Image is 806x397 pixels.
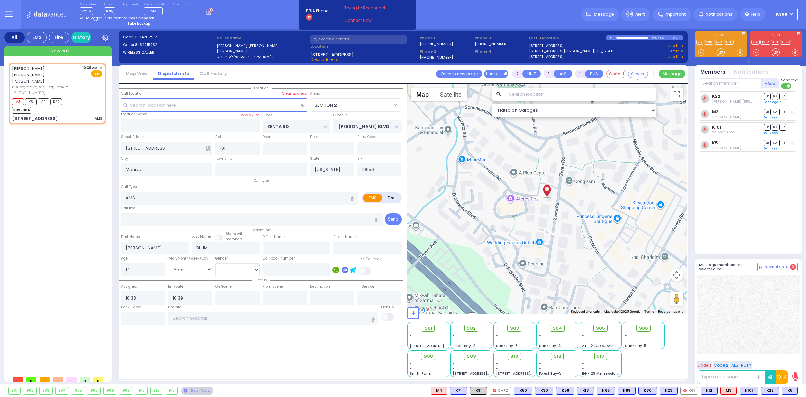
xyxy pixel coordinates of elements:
a: [PERSON_NAME] [PERSON_NAME] [12,66,45,78]
div: BLS [660,387,678,395]
label: Location Name [121,112,147,117]
div: Bay [672,35,683,40]
span: - [582,366,584,371]
span: Forest Bay-3 [539,371,562,376]
button: Code 1 [697,361,712,369]
button: UNIT [522,70,541,78]
div: 905 [72,387,85,394]
div: BLS [577,387,594,395]
label: Destination [310,284,330,289]
label: Dispatcher [80,3,96,7]
div: EMS [27,32,47,43]
span: BG - 29 Merriewold S. [582,371,620,376]
div: See map [181,387,213,395]
a: Use this [668,54,683,60]
label: Fire [382,194,401,202]
span: - [453,338,455,343]
span: Help [751,11,760,17]
span: 0 [40,377,50,382]
a: Send again [764,146,782,150]
span: Other building occupants [206,146,211,151]
div: [STREET_ADDRESS] [12,115,58,122]
div: BLS [514,387,532,395]
div: K12 [701,387,718,395]
a: Use this [668,43,683,49]
button: Internal Chat 0 [757,263,798,271]
span: - [496,333,498,338]
a: [STREET_ADDRESS] [529,54,564,60]
label: WIRELESS CALLER [123,50,215,55]
span: Phone 2 [420,49,472,54]
a: Call History [194,70,232,77]
div: 902 [24,387,37,394]
span: 905 [596,325,605,332]
span: - [539,333,541,338]
div: 0:00 [652,34,658,42]
span: SO [772,109,778,115]
a: K61 [751,40,760,45]
span: BUS-904 [12,107,31,114]
label: Cad: [123,34,215,40]
span: Trying to Reconnect... [344,5,397,11]
label: Call Type [121,184,137,190]
a: K101 [712,125,721,130]
div: K50 [514,387,532,395]
span: Send text [781,78,798,83]
label: From Scene [263,284,283,289]
span: Alert [635,11,645,17]
strong: Take dispatch [129,16,154,21]
label: Assigned [121,284,137,289]
a: Dispatch info [153,70,194,77]
div: 913 [166,387,178,394]
span: 10:38 AM [82,65,97,70]
span: 1 [53,377,63,382]
img: message.svg [586,12,591,17]
span: [STREET_ADDRESS] [310,51,354,57]
label: [PERSON_NAME] [PERSON_NAME] [217,43,308,49]
span: SO [772,140,778,146]
div: BLS [782,387,798,395]
label: ZIP [357,156,362,161]
div: K71 [450,387,467,395]
span: Sanz Bay-5 [625,343,646,348]
a: K18 [771,40,779,45]
div: K69 [618,387,636,395]
span: Phone 1 [420,35,472,41]
label: Entry Code [357,134,376,140]
div: K101 [740,387,758,395]
input: Search a contact [310,35,407,44]
label: En Route [168,284,183,289]
div: K66 [597,387,615,395]
span: ר' אשר יעקב - ר' הערשל לעבאוויטש [12,84,80,90]
span: K5 [25,98,37,105]
span: [STREET_ADDRESS][PERSON_NAME] [410,343,473,348]
span: Clear address [310,57,338,62]
span: 0 [13,377,23,382]
div: K23 [660,387,678,395]
div: BLS [556,387,574,395]
span: 8454215252 [135,42,158,47]
div: 0:51 [659,34,665,42]
div: ALS [720,387,737,395]
a: K5 [696,40,703,45]
span: - [453,366,455,371]
label: Apt [215,134,221,140]
div: K56 [556,387,574,395]
a: K5 [712,140,718,145]
label: Fire units on call [173,3,198,7]
div: 908 [104,387,117,394]
span: 0 [66,377,77,382]
span: - [410,338,412,343]
label: EMS [363,194,383,202]
a: Send again [764,100,782,104]
label: Use Callback [358,256,382,262]
div: Year/Month/Week/Day [168,256,212,261]
span: You're logged in as monitor. [80,16,128,21]
button: ALS-Rush [730,361,752,369]
span: ky68 [776,11,787,17]
button: ky68 [771,8,798,21]
label: Call back number [263,256,295,261]
button: +Add [762,78,779,88]
span: - [539,361,541,366]
span: EMS [91,70,102,77]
